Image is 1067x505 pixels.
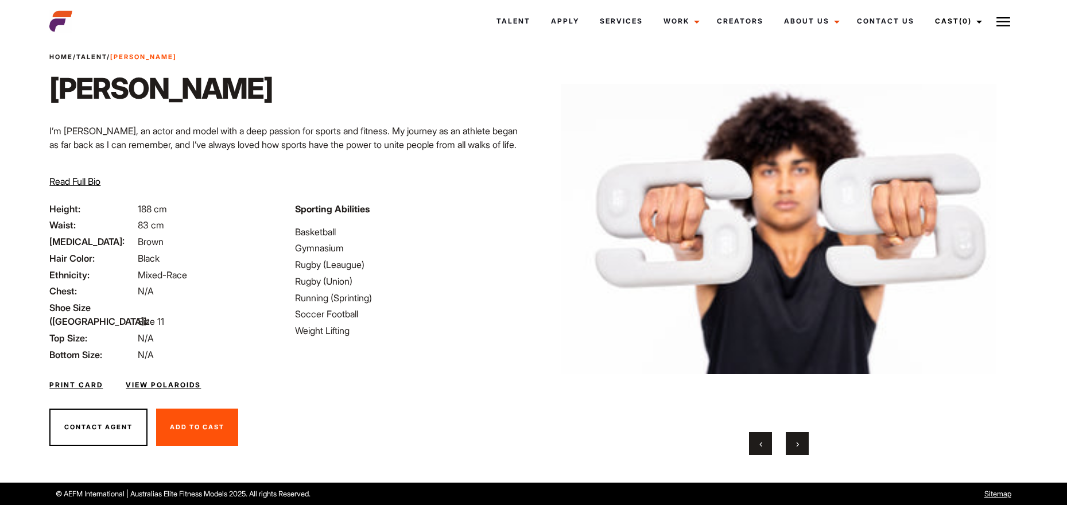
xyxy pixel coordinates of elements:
[796,438,799,449] span: Next
[561,40,996,418] img: custom_resized_66f4ebd8 a84d 4d6d afff 9a85646bd63d_300x
[707,6,774,37] a: Creators
[76,53,107,61] a: Talent
[138,269,187,281] span: Mixed-Race
[295,324,527,337] li: Weight Lifting
[589,6,653,37] a: Services
[138,332,154,344] span: N/A
[49,71,273,106] h1: [PERSON_NAME]
[49,331,135,345] span: Top Size:
[295,203,370,215] strong: Sporting Abilities
[996,15,1010,29] img: Burger icon
[49,10,72,33] img: cropped-aefm-brand-fav-22-square.png
[984,490,1011,498] a: Sitemap
[138,252,160,264] span: Black
[49,284,135,298] span: Chest:
[49,161,526,216] p: Throughout my career, I’ve had the pleasure of working with a diverse range of clients in the spo...
[126,380,201,390] a: View Polaroids
[49,52,177,62] span: / /
[138,316,164,327] span: Size 11
[541,6,589,37] a: Apply
[49,380,103,390] a: Print Card
[759,438,762,449] span: Previous
[49,348,135,362] span: Bottom Size:
[49,124,526,151] p: I’m [PERSON_NAME], an actor and model with a deep passion for sports and fitness. My journey as a...
[138,285,154,297] span: N/A
[49,409,148,446] button: Contact Agent
[49,176,100,187] span: Read Full Bio
[49,251,135,265] span: Hair Color:
[295,241,527,255] li: Gymnasium
[49,218,135,232] span: Waist:
[138,349,154,360] span: N/A
[110,53,177,61] strong: [PERSON_NAME]
[49,53,73,61] a: Home
[49,202,135,216] span: Height:
[138,219,164,231] span: 83 cm
[170,423,224,431] span: Add To Cast
[295,225,527,239] li: Basketball
[156,409,238,446] button: Add To Cast
[138,203,167,215] span: 188 cm
[486,6,541,37] a: Talent
[959,17,972,25] span: (0)
[295,274,527,288] li: Rugby (Union)
[295,307,527,321] li: Soccer Football
[925,6,989,37] a: Cast(0)
[49,301,135,328] span: Shoe Size ([GEOGRAPHIC_DATA]):
[138,236,164,247] span: Brown
[49,174,100,188] button: Read Full Bio
[295,258,527,271] li: Rugby (Leaugue)
[847,6,925,37] a: Contact Us
[295,291,527,305] li: Running (Sprinting)
[653,6,707,37] a: Work
[774,6,847,37] a: About Us
[56,488,607,499] p: © AEFM International | Australias Elite Fitness Models 2025. All rights Reserved.
[49,235,135,248] span: [MEDICAL_DATA]:
[49,268,135,282] span: Ethnicity:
